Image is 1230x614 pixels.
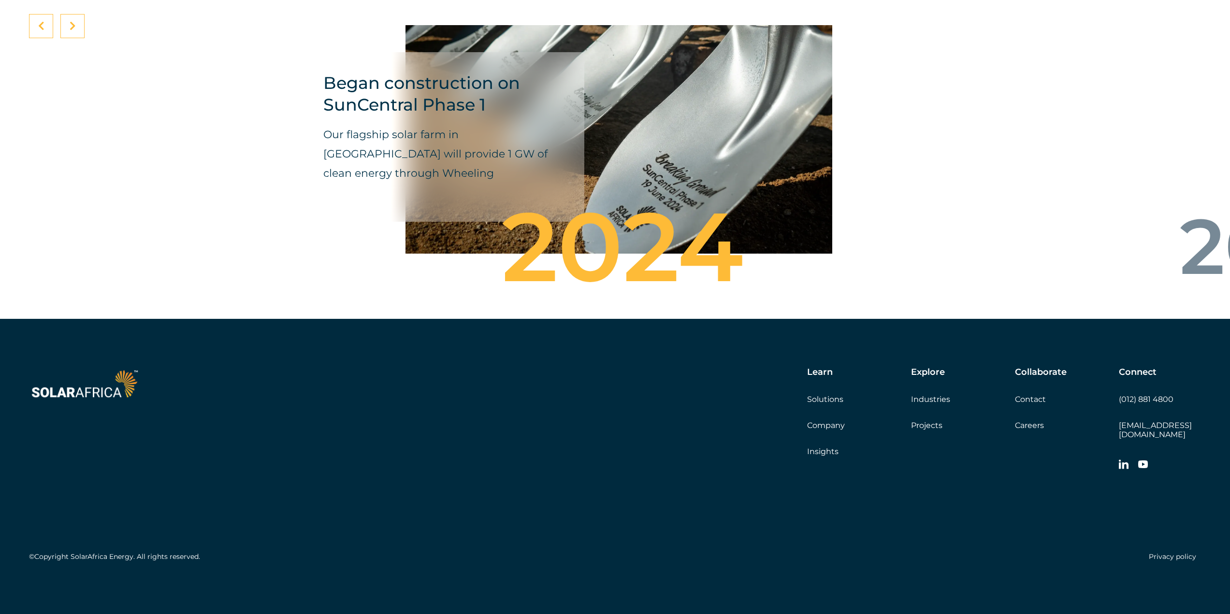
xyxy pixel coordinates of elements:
[911,421,942,430] a: Projects
[1015,421,1044,430] a: Careers
[323,72,555,115] h4: Began construction on SunCentral Phase 1
[350,237,880,266] div: 2024
[807,367,833,378] h5: Learn
[911,395,950,404] a: Industries
[1119,395,1173,404] a: (012) 881 4800
[807,421,845,430] a: Company
[1015,395,1046,404] a: Contact
[1149,552,1196,561] a: Privacy policy
[1119,367,1157,378] h5: Connect
[29,553,200,561] h5: ©Copyright SolarAfrica Energy. All rights reserved.
[911,367,945,378] h5: Explore
[1015,367,1067,378] h5: Collaborate
[323,125,555,183] p: Our flagship solar farm in [GEOGRAPHIC_DATA] will provide 1 GW of clean energy through Wheeling
[807,395,843,404] a: Solutions
[807,447,839,456] a: Insights
[1119,421,1192,439] a: [EMAIL_ADDRESS][DOMAIN_NAME]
